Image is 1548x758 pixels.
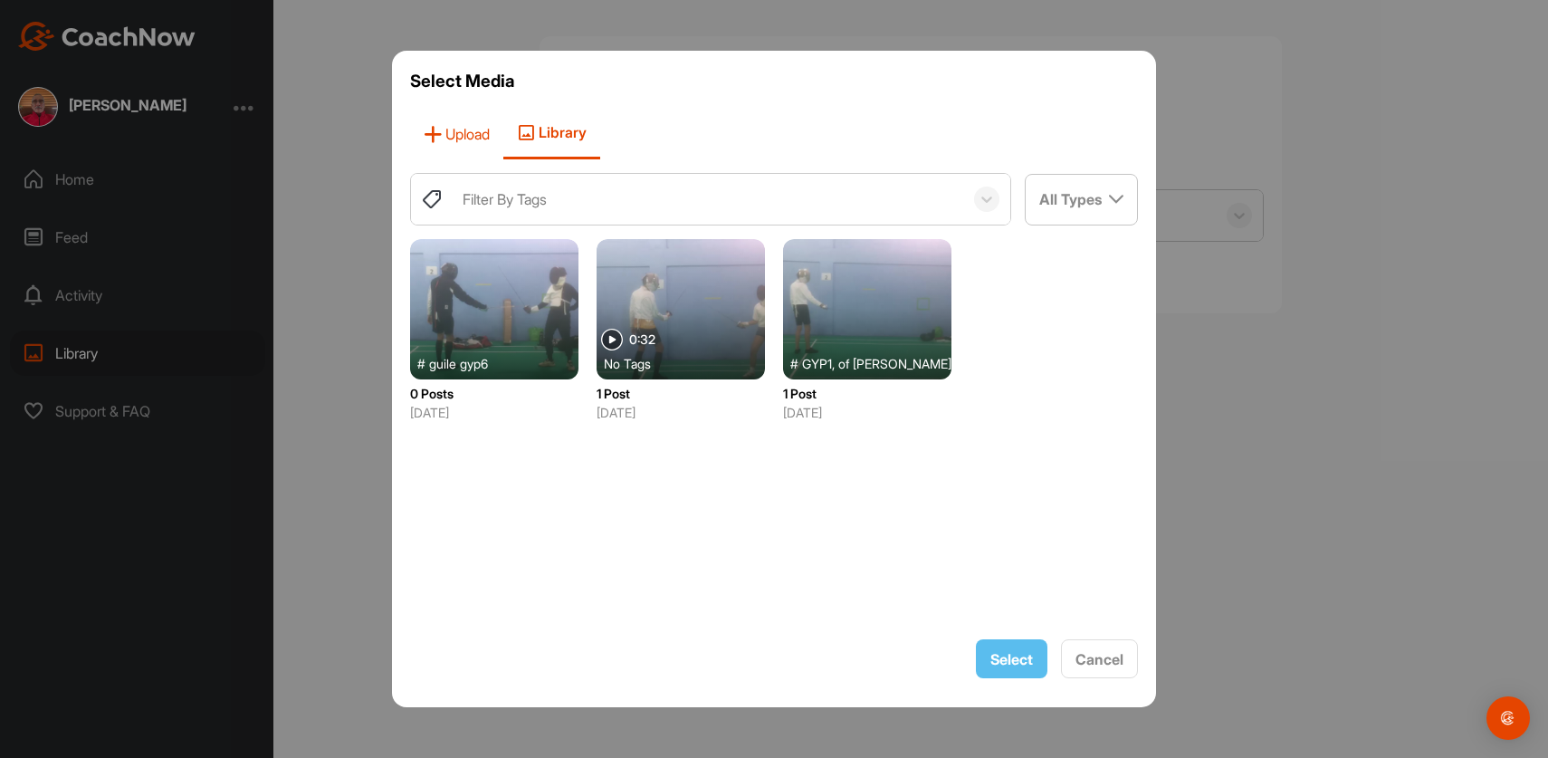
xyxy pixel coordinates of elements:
[429,354,488,372] span: guile gyp6
[410,69,1138,94] h3: Select Media
[421,188,443,210] img: tags
[629,333,655,346] span: 0:32
[976,639,1047,678] button: Select
[1026,175,1137,224] div: All Types
[597,384,765,403] p: 1 Post
[1486,696,1530,740] div: Open Intercom Messenger
[410,403,578,422] p: [DATE]
[597,403,765,422] p: [DATE]
[783,384,951,403] p: 1 Post
[503,108,600,159] span: Library
[802,354,835,372] span: GYP1 ,
[604,354,772,372] div: No Tags
[838,354,954,372] span: of [PERSON_NAME] ,
[1061,639,1138,678] button: Cancel
[783,403,951,422] p: [DATE]
[410,384,578,403] p: 0 Posts
[410,108,503,159] span: Upload
[990,650,1033,668] span: Select
[417,354,586,372] div: #
[1075,650,1123,668] span: Cancel
[790,354,959,372] div: #
[601,329,623,350] img: play
[463,188,547,210] div: Filter By Tags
